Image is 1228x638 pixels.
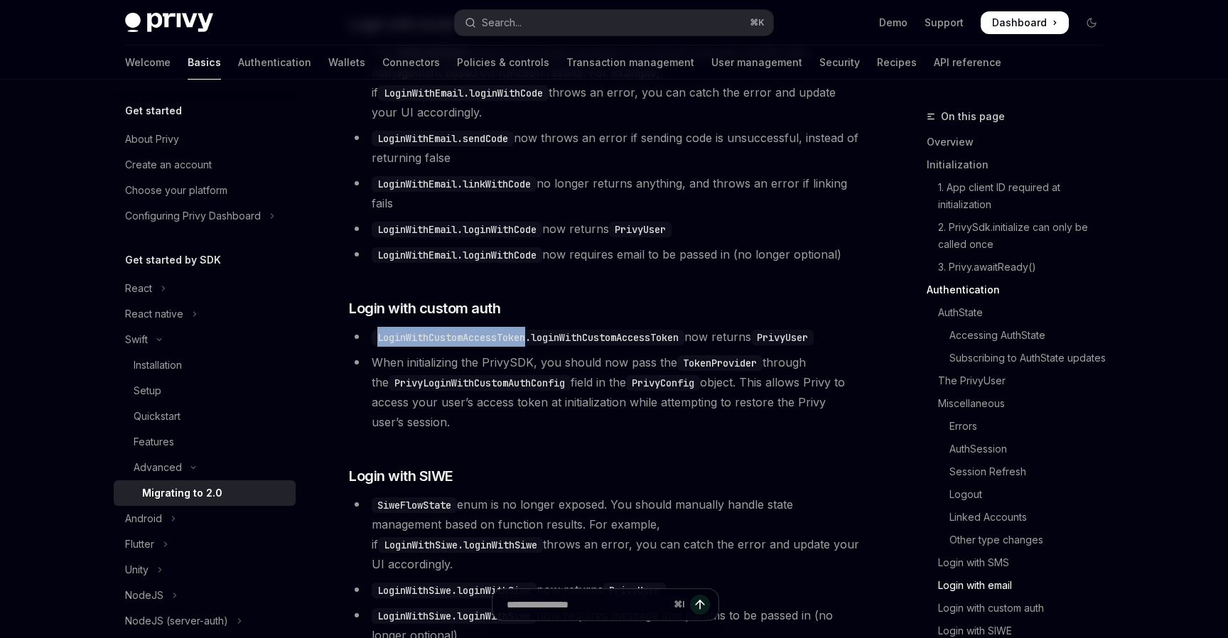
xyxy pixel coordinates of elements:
[927,347,1114,369] a: Subscribing to AuthState updates
[125,102,182,119] h5: Get started
[349,352,861,432] li: When initializing the PrivySDK, you should now pass the through the field in the object. This all...
[819,45,860,80] a: Security
[372,497,457,513] code: SiweFlowState
[372,222,542,237] code: LoginWithEmail.loginWithCode
[1080,11,1103,34] button: Toggle dark mode
[114,352,296,378] a: Installation
[927,279,1114,301] a: Authentication
[927,176,1114,216] a: 1. App client ID required at initialization
[114,203,296,229] button: Toggle Configuring Privy Dashboard section
[378,85,549,101] code: LoginWithEmail.loginWithCode
[925,16,964,30] a: Support
[125,306,183,323] div: React native
[482,14,522,31] div: Search...
[238,45,311,80] a: Authentication
[751,330,814,345] code: PrivyUser
[349,580,861,600] li: now returns
[927,483,1114,506] a: Logout
[382,45,440,80] a: Connectors
[603,583,666,598] code: PrivyUser
[114,480,296,506] a: Migrating to 2.0
[372,176,537,192] code: LoginWithEmail.linkWithCode
[188,45,221,80] a: Basics
[125,252,221,269] h5: Get started by SDK
[711,45,802,80] a: User management
[349,298,500,318] span: Login with custom auth
[125,561,149,578] div: Unity
[934,45,1001,80] a: API reference
[328,45,365,80] a: Wallets
[349,327,861,347] li: now returns
[372,330,684,345] code: LoginWithCustomAccessToken.loginWithCustomAccessToken
[927,301,1114,324] a: AuthState
[507,589,668,620] input: Ask a question...
[114,327,296,352] button: Toggle Swift section
[372,247,542,263] code: LoginWithEmail.loginWithCode
[349,494,861,574] li: enum is no longer exposed. You should manually handle state management based on function results....
[114,429,296,455] a: Features
[349,466,453,486] span: Login with SIWE
[142,485,222,502] div: Migrating to 2.0
[125,280,152,297] div: React
[927,415,1114,438] a: Errors
[927,506,1114,529] a: Linked Accounts
[927,597,1114,620] a: Login with custom auth
[114,301,296,327] button: Toggle React native section
[927,216,1114,256] a: 2. PrivySdk.initialize can only be called once
[927,324,1114,347] a: Accessing AuthState
[114,557,296,583] button: Toggle Unity section
[349,219,861,239] li: now returns
[457,45,549,80] a: Policies & controls
[125,331,148,348] div: Swift
[927,438,1114,460] a: AuthSession
[114,531,296,557] button: Toggle Flutter section
[927,529,1114,551] a: Other type changes
[927,153,1114,176] a: Initialization
[992,16,1047,30] span: Dashboard
[349,128,861,168] li: now throws an error if sending code is unsuccessful, instead of returning false
[125,13,213,33] img: dark logo
[941,108,1005,125] span: On this page
[114,276,296,301] button: Toggle React section
[134,357,182,374] div: Installation
[125,536,154,553] div: Flutter
[114,404,296,429] a: Quickstart
[455,10,773,36] button: Open search
[125,510,162,527] div: Android
[981,11,1069,34] a: Dashboard
[927,392,1114,415] a: Miscellaneous
[927,551,1114,574] a: Login with SMS
[349,43,861,122] li: The enum is no longer exposed. You should manually handle state management based on function resu...
[372,131,514,146] code: LoginWithEmail.sendCode
[125,131,179,148] div: About Privy
[750,17,765,28] span: ⌘ K
[125,587,163,604] div: NodeJS
[879,16,907,30] a: Demo
[114,152,296,178] a: Create an account
[114,608,296,634] button: Toggle NodeJS (server-auth) section
[349,244,861,264] li: now requires email to be passed in (no longer optional)
[125,182,227,199] div: Choose your platform
[134,433,174,450] div: Features
[927,256,1114,279] a: 3. Privy.awaitReady()
[125,207,261,225] div: Configuring Privy Dashboard
[378,537,543,553] code: LoginWithSiwe.loginWithSiwe
[125,156,212,173] div: Create an account
[566,45,694,80] a: Transaction management
[125,45,171,80] a: Welcome
[626,375,700,391] code: PrivyConfig
[114,126,296,152] a: About Privy
[927,131,1114,153] a: Overview
[927,574,1114,597] a: Login with email
[114,455,296,480] button: Toggle Advanced section
[134,459,182,476] div: Advanced
[690,595,710,615] button: Send message
[927,460,1114,483] a: Session Refresh
[609,222,672,237] code: PrivyUser
[927,369,1114,392] a: The PrivyUser
[125,612,228,629] div: NodeJS (server-auth)
[114,378,296,404] a: Setup
[134,408,181,425] div: Quickstart
[349,173,861,213] li: no longer returns anything, and throws an error if linking fails
[114,178,296,203] a: Choose your platform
